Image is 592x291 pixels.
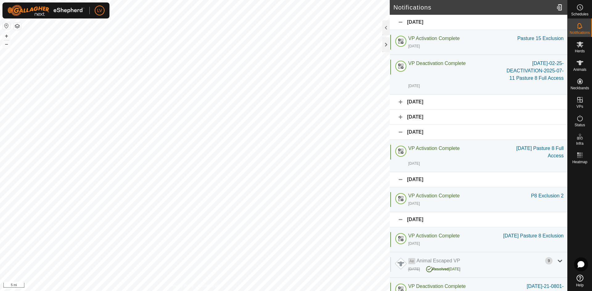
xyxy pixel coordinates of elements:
[408,43,420,49] div: [DATE]
[3,32,10,40] button: +
[97,7,102,14] span: LV
[408,284,466,289] span: VP Deactivation Complete
[7,5,84,16] img: Gallagher Logo
[408,266,420,272] div: [DATE]
[390,15,567,30] div: [DATE]
[408,241,420,246] div: [DATE]
[14,22,21,30] button: Map Layers
[572,160,587,164] span: Heatmap
[3,40,10,48] button: –
[575,49,585,53] span: Herds
[573,68,586,71] span: Animals
[576,142,583,145] span: Infra
[390,212,567,227] div: [DATE]
[408,83,420,89] div: [DATE]
[408,146,460,151] span: VP Activation Complete
[408,161,420,166] div: [DATE]
[426,265,460,272] div: [DATE]
[574,123,585,127] span: Status
[393,4,554,11] h2: Notifications
[503,232,564,240] div: [DATE] Pasture 8 Exclusion
[517,35,564,42] div: Pasture 15 Exclusion
[501,60,564,82] div: [DATE]-02-25-DEACTIVATION-2025-07-11 Pasture 8 Full Access
[531,192,564,200] div: P8 Exclusion 2
[201,283,219,289] a: Contact Us
[545,257,553,265] div: 9
[571,12,588,16] span: Schedules
[501,145,564,160] div: [DATE] Pasture 8 Full Access
[171,283,194,289] a: Privacy Policy
[390,125,567,140] div: [DATE]
[390,172,567,187] div: [DATE]
[417,258,460,263] span: Animal Escaped VP
[408,36,460,41] span: VP Activation Complete
[408,258,415,264] span: Ae
[390,110,567,125] div: [DATE]
[408,201,420,206] div: [DATE]
[570,86,589,90] span: Neckbands
[570,31,590,34] span: Notifications
[576,283,584,287] span: Help
[576,105,583,108] span: VPs
[3,22,10,30] button: Reset Map
[432,267,449,271] span: Resolved
[408,61,466,66] span: VP Deactivation Complete
[408,233,460,238] span: VP Activation Complete
[568,272,592,289] a: Help
[390,95,567,110] div: [DATE]
[408,193,460,198] span: VP Activation Complete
